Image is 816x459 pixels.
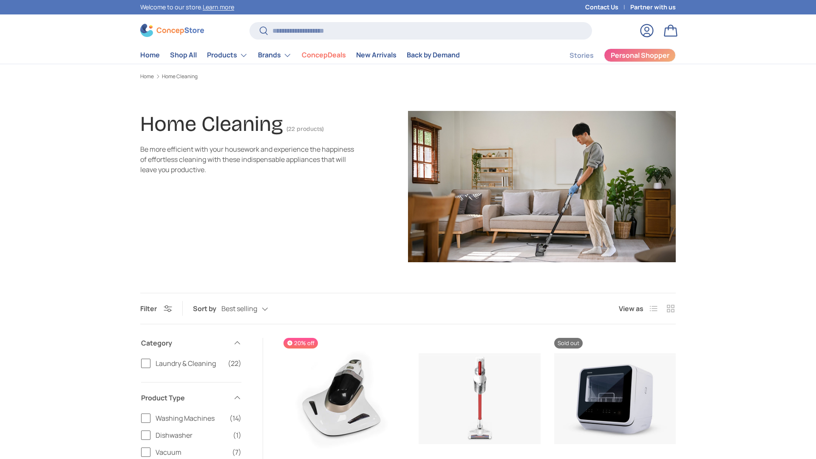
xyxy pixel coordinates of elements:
span: Vacuum [156,447,227,457]
span: (22 products) [286,125,324,133]
a: Products [207,47,248,64]
button: Best selling [221,301,285,316]
button: Filter [140,304,172,313]
summary: Category [141,328,241,358]
span: Laundry & Cleaning [156,358,223,368]
img: Home Cleaning [408,111,676,262]
a: New Arrivals [356,47,397,63]
a: Partner with us [630,3,676,12]
label: Sort by [193,303,221,314]
a: ConcepDeals [302,47,346,63]
summary: Products [202,47,253,64]
summary: Product Type [141,382,241,413]
img: ConcepStore [140,24,204,37]
span: Filter [140,304,157,313]
span: (7) [232,447,241,457]
span: Product Type [141,393,228,403]
span: Category [141,338,228,348]
a: Brands [258,47,292,64]
a: Home [140,47,160,63]
span: Dishwasher [156,430,228,440]
a: Learn more [203,3,234,11]
span: (1) [233,430,241,440]
a: Back by Demand [407,47,460,63]
a: Shop All [170,47,197,63]
a: Contact Us [585,3,630,12]
span: 20% off [283,338,318,348]
h1: Home Cleaning [140,111,283,136]
span: Washing Machines [156,413,224,423]
span: (22) [228,358,241,368]
p: Welcome to our store. [140,3,234,12]
span: (14) [229,413,241,423]
span: Personal Shopper [611,52,669,59]
div: Be more efficient with your housework and experience the happiness of effortless cleaning with th... [140,144,360,175]
nav: Secondary [549,47,676,64]
span: View as [619,303,643,314]
nav: Primary [140,47,460,64]
span: Best selling [221,305,257,313]
summary: Brands [253,47,297,64]
a: Stories [569,47,594,64]
span: Sold out [554,338,583,348]
nav: Breadcrumbs [140,73,676,80]
a: Personal Shopper [604,48,676,62]
a: Home Cleaning [162,74,198,79]
a: Home [140,74,154,79]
